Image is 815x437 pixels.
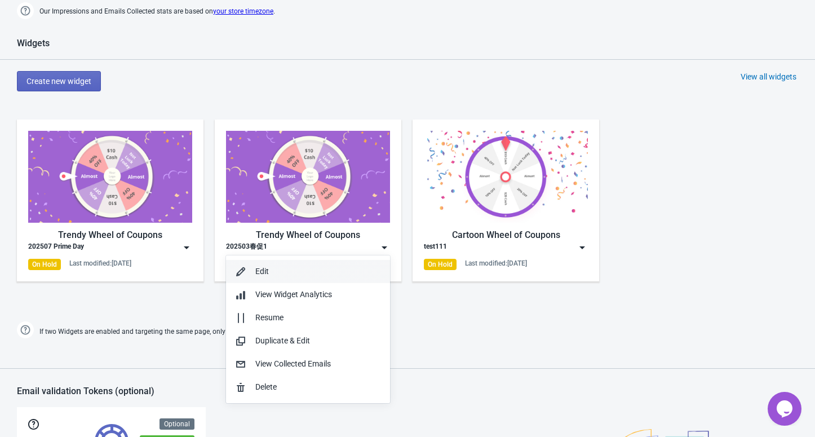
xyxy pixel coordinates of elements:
div: Duplicate & Edit [255,335,381,347]
img: help.png [17,2,34,19]
div: Optional [160,418,194,430]
div: 202503春促1 [226,242,267,253]
div: Trendy Wheel of Coupons [28,228,192,242]
div: View all widgets [741,71,796,82]
iframe: chat widget [768,392,804,426]
img: trendy_game.png [226,131,390,223]
div: Last modified: [DATE] [465,259,527,268]
span: Our Impressions and Emails Collected stats are based on . [39,2,275,21]
button: Edit [226,260,390,283]
div: View Collected Emails [255,358,381,370]
a: your store timezone [213,7,273,15]
div: Edit [255,266,381,277]
div: 202507 Prime Day [28,242,84,253]
span: If two Widgets are enabled and targeting the same page, only the most recently updated one will b... [39,323,373,341]
div: Trendy Wheel of Coupons [226,228,390,242]
button: View Widget Analytics [226,283,390,306]
button: Resume [226,306,390,329]
button: Duplicate & Edit [226,329,390,352]
div: Delete [255,381,381,393]
div: On Hold [424,259,457,270]
button: Delete [226,376,390,399]
img: cartoon_game.jpg [424,131,588,223]
div: test111 [424,242,447,253]
div: Cartoon Wheel of Coupons [424,228,588,242]
span: View Widget Analytics [255,290,332,299]
button: Create new widget [17,71,101,91]
img: dropdown.png [181,242,192,253]
span: Create new widget [26,77,91,86]
img: trendy_game.png [28,131,192,223]
div: Resume [255,312,381,324]
img: help.png [17,321,34,338]
img: dropdown.png [379,242,390,253]
div: Last modified: [DATE] [69,259,131,268]
button: View Collected Emails [226,352,390,376]
div: On Hold [28,259,61,270]
img: dropdown.png [577,242,588,253]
